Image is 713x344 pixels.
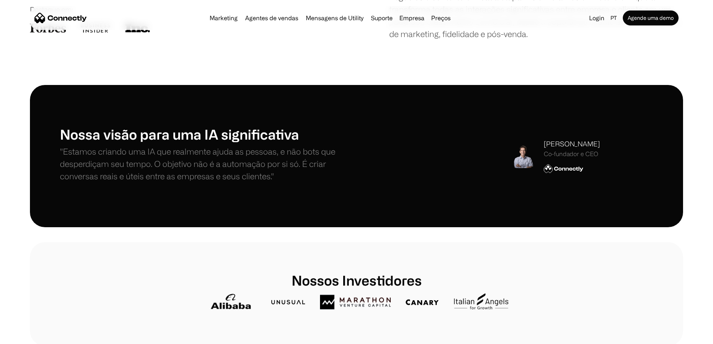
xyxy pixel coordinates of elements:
div: Co-fundador e CEO [544,150,600,158]
h1: Nossa visão para uma IA significativa [60,126,357,142]
p: "Estamos criando uma IA que realmente ajuda as pessoas, e não bots que desperdiçam seu tempo. O o... [60,145,357,182]
ul: Language list [15,331,45,341]
a: Login [586,13,607,23]
a: home [34,12,87,24]
div: Empresa [399,13,424,23]
a: Preços [428,15,454,21]
div: pt [607,13,621,23]
a: Suporte [368,15,396,21]
div: Empresa [397,13,427,23]
div: pt [610,13,617,23]
a: Agentes de vendas [242,15,301,21]
aside: Language selected: Português (Brasil) [7,330,45,341]
a: Agende uma demo [623,10,679,25]
a: Mensagens de Utility [303,15,366,21]
a: Marketing [207,15,241,21]
h1: Nossos Investidores [205,272,508,288]
div: [PERSON_NAME] [544,139,600,149]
